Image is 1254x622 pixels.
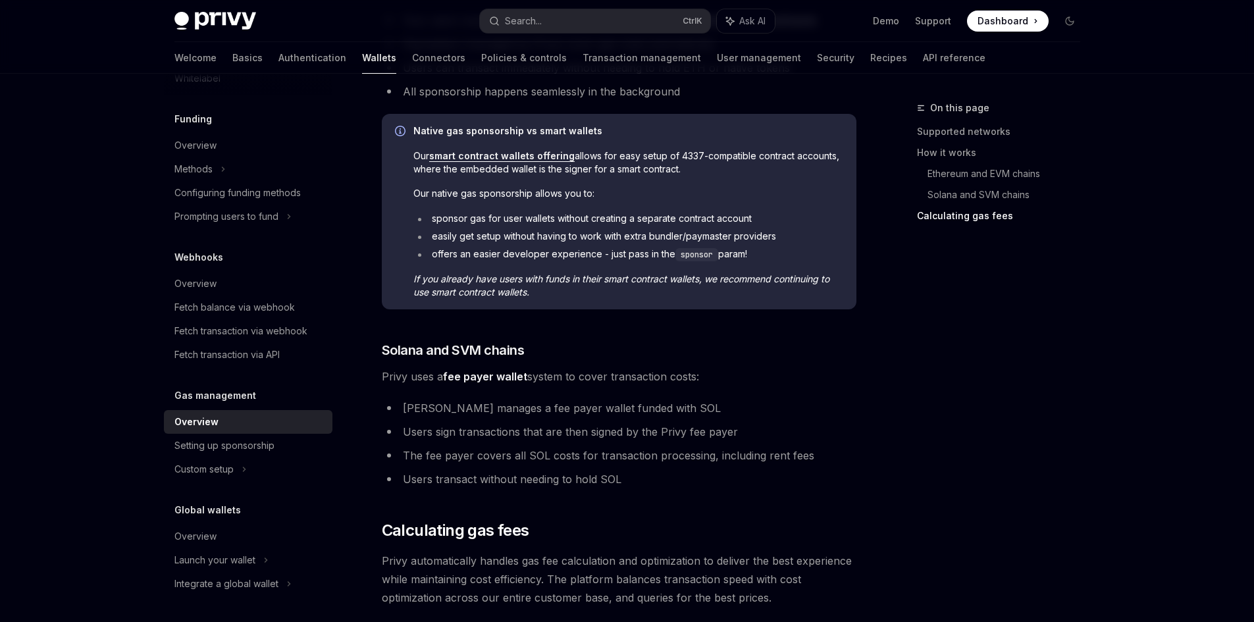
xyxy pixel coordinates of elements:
[174,185,301,201] div: Configuring funding methods
[164,296,332,319] a: Fetch balance via webhook
[583,42,701,74] a: Transaction management
[174,388,256,403] h5: Gas management
[164,343,332,367] a: Fetch transaction via API
[413,149,843,176] span: Our allows for easy setup of 4337-compatible contract accounts, where the embedded wallet is the ...
[930,100,989,116] span: On this page
[174,299,295,315] div: Fetch balance via webhook
[174,552,255,568] div: Launch your wallet
[739,14,766,28] span: Ask AI
[174,576,278,592] div: Integrate a global wallet
[174,209,278,224] div: Prompting users to fund
[480,9,710,33] button: Search...CtrlK
[174,438,274,454] div: Setting up sponsorship
[174,42,217,74] a: Welcome
[413,187,843,200] span: Our native gas sponsorship allows you to:
[232,42,263,74] a: Basics
[382,552,856,607] span: Privy automatically handles gas fee calculation and optimization to deliver the best experience w...
[164,525,332,548] a: Overview
[412,42,465,74] a: Connectors
[413,247,843,261] li: offers an easier developer experience - just pass in the param!
[917,142,1091,163] a: How it works
[362,42,396,74] a: Wallets
[481,42,567,74] a: Policies & controls
[382,367,856,386] span: Privy uses a system to cover transaction costs:
[817,42,854,74] a: Security
[174,111,212,127] h5: Funding
[164,319,332,343] a: Fetch transaction via webhook
[164,134,332,157] a: Overview
[1059,11,1080,32] button: Toggle dark mode
[717,9,775,33] button: Ask AI
[505,13,542,29] div: Search...
[382,341,525,359] span: Solana and SVM chains
[174,529,217,544] div: Overview
[873,14,899,28] a: Demo
[927,163,1091,184] a: Ethereum and EVM chains
[917,121,1091,142] a: Supported networks
[382,446,856,465] li: The fee payer covers all SOL costs for transaction processing, including rent fees
[174,502,241,518] h5: Global wallets
[174,161,213,177] div: Methods
[174,138,217,153] div: Overview
[413,230,843,243] li: easily get setup without having to work with extra bundler/paymaster providers
[927,184,1091,205] a: Solana and SVM chains
[717,42,801,74] a: User management
[164,410,332,434] a: Overview
[382,399,856,417] li: [PERSON_NAME] manages a fee payer wallet funded with SOL
[164,272,332,296] a: Overview
[174,276,217,292] div: Overview
[429,150,575,162] a: smart contract wallets offering
[278,42,346,74] a: Authentication
[174,249,223,265] h5: Webhooks
[382,82,856,101] li: All sponsorship happens seamlessly in the background
[443,370,527,383] strong: fee payer wallet
[174,323,307,339] div: Fetch transaction via webhook
[413,125,602,136] strong: Native gas sponsorship vs smart wallets
[870,42,907,74] a: Recipes
[675,248,718,261] code: sponsor
[978,14,1028,28] span: Dashboard
[413,273,829,298] em: If you already have users with funds in their smart contract wallets, we recommend continuing to ...
[174,461,234,477] div: Custom setup
[382,520,529,541] span: Calculating gas fees
[382,470,856,488] li: Users transact without needing to hold SOL
[915,14,951,28] a: Support
[683,16,702,26] span: Ctrl K
[174,414,219,430] div: Overview
[174,347,280,363] div: Fetch transaction via API
[174,12,256,30] img: dark logo
[164,181,332,205] a: Configuring funding methods
[382,423,856,441] li: Users sign transactions that are then signed by the Privy fee payer
[967,11,1049,32] a: Dashboard
[164,434,332,457] a: Setting up sponsorship
[923,42,985,74] a: API reference
[413,212,843,225] li: sponsor gas for user wallets without creating a separate contract account
[917,205,1091,226] a: Calculating gas fees
[395,126,408,139] svg: Info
